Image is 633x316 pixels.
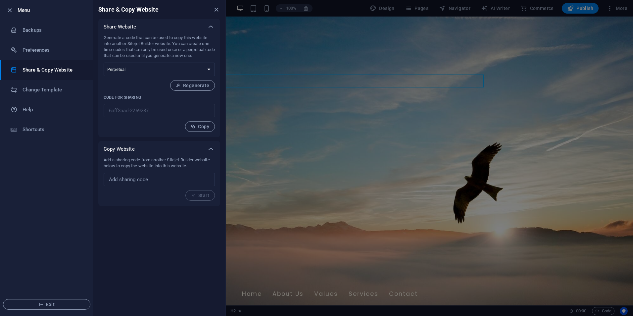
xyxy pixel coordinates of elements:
button: Copy [185,121,215,132]
input: Add sharing code [104,173,215,186]
span: Copy [191,124,209,129]
p: Add a sharing code from another Sitejet Builder website below to copy the website into this website. [104,157,215,169]
button: 1 [15,272,24,274]
h6: Help [23,106,84,114]
h6: Change Template [23,86,84,94]
p: Code for sharing [104,95,215,100]
h6: Menu [18,6,88,14]
button: 2 [15,280,24,282]
button: 3 [15,288,24,290]
p: Generate a code that can be used to copy this website into another Sitejet Builder website. You c... [104,35,215,59]
h6: Backups [23,26,84,34]
span: Exit [9,302,85,307]
div: Share Website [98,19,220,35]
h6: Shortcuts [23,126,84,133]
button: Regenerate [170,80,215,91]
h6: Share & Copy Website [98,6,159,14]
p: Copy Website [104,146,135,152]
button: close [212,6,220,14]
button: Exit [3,299,90,310]
h6: Preferences [23,46,84,54]
p: Share Website [104,24,136,30]
div: Copy Website [98,141,220,157]
h6: Share & Copy Website [23,66,84,74]
span: Regenerate [176,83,209,88]
a: Help [0,100,93,120]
